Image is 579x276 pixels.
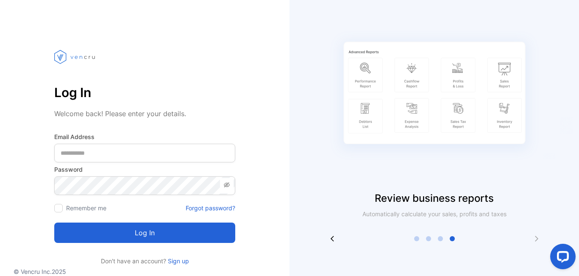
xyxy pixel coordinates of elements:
button: Log in [54,223,235,243]
a: Sign up [166,257,189,265]
label: Remember me [66,204,106,212]
p: Don't have an account? [54,256,235,265]
p: Automatically calculate your sales, profits and taxes [353,209,516,218]
a: Forgot password? [186,204,235,212]
iframe: LiveChat chat widget [543,240,579,276]
p: Review business reports [289,191,579,206]
label: Email Address [54,132,235,141]
p: Welcome back! Please enter your details. [54,109,235,119]
p: Log In [54,82,235,103]
label: Password [54,165,235,174]
img: vencru logo [54,34,97,80]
